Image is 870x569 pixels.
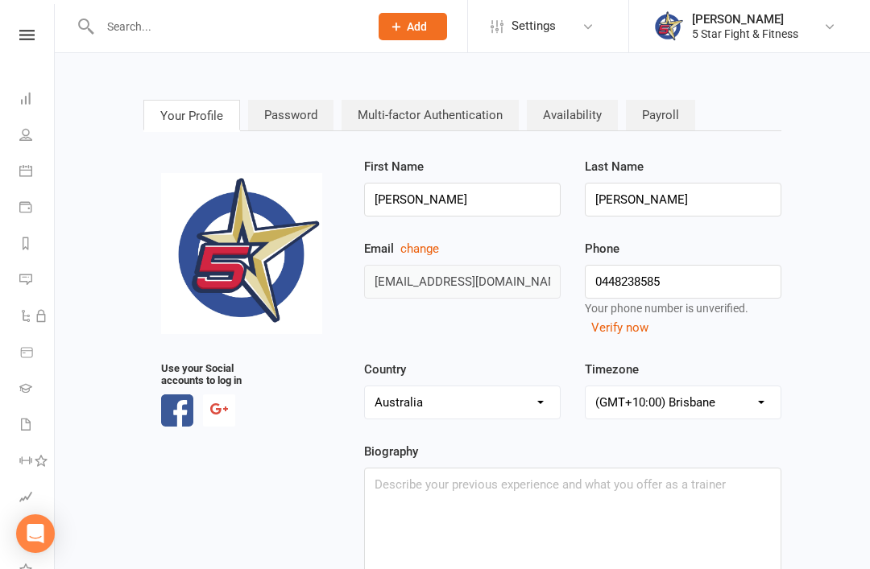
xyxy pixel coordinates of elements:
input: Last Name [585,183,781,216]
a: Multi-factor Authentication [342,100,519,130]
a: Availability [527,100,618,130]
div: [PERSON_NAME] [692,12,798,27]
a: Password [248,100,333,130]
label: Phone [585,239,781,258]
button: Verify now [591,318,648,337]
a: People [19,118,56,155]
img: image1728304928.png [161,173,322,334]
label: Timezone [585,360,639,379]
a: Product Sales [19,336,56,372]
div: Open Intercom Messenger [16,514,55,553]
a: Your Profile [143,100,240,130]
input: First Name [364,183,561,216]
strong: Use your Social accounts to log in [161,362,250,386]
label: Last Name [585,157,644,176]
a: Payments [19,191,56,227]
label: Email [364,239,561,258]
span: Your phone number is unverified. [585,302,748,315]
span: Settings [512,8,556,44]
a: Payroll [626,100,695,130]
label: Biography [364,442,418,461]
a: Calendar [19,155,56,191]
input: Search... [95,15,358,38]
a: Assessments [19,480,56,517]
button: Email [400,239,439,258]
a: Dashboard [19,82,56,118]
span: Add [407,20,427,33]
a: Reports [19,227,56,263]
img: source_google-3f8834fd4d8f2e2c8e010cc110e0734a99680496d2aa6f3f9e0e39c75036197d.svg [210,403,228,414]
label: Country [364,360,406,379]
img: thumb_image1728304928.png [652,10,684,43]
div: 5 Star Fight & Fitness [692,27,798,41]
label: First Name [364,157,424,176]
button: Add [379,13,447,40]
